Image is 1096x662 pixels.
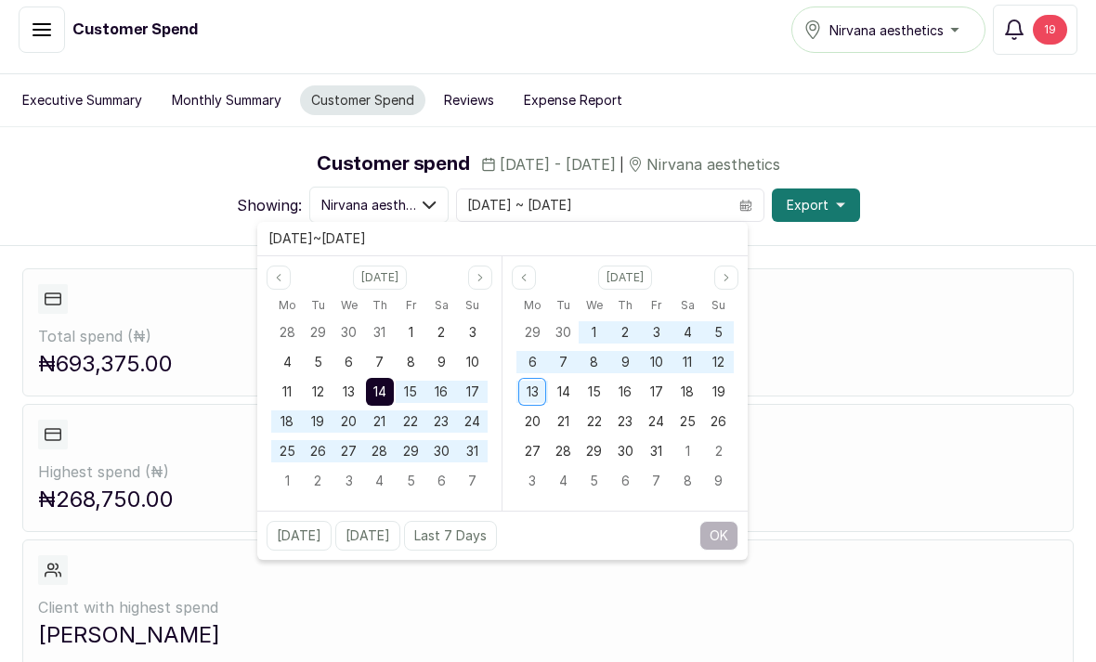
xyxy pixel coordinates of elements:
[409,324,413,340] span: 1
[426,377,457,407] div: 16 Aug 2025
[598,266,652,290] button: Select month
[685,443,690,459] span: 1
[714,473,723,488] span: 9
[548,377,579,407] div: 14 Oct 2025
[683,354,692,370] span: 11
[579,293,609,318] div: Wednesday
[457,347,488,377] div: 10 Aug 2025
[641,318,672,347] div: 03 Oct 2025
[648,413,664,429] span: 24
[516,318,547,347] div: 29 Sep 2025
[610,407,641,436] div: 23 Oct 2025
[641,407,672,436] div: 24 Oct 2025
[559,473,568,488] span: 4
[712,354,724,370] span: 12
[404,521,497,551] button: Last 7 Days
[267,521,332,551] button: [DATE]
[641,347,672,377] div: 10 Oct 2025
[333,347,364,377] div: 06 Aug 2025
[650,354,663,370] span: 10
[396,407,426,436] div: 22 Aug 2025
[333,377,364,407] div: 13 Aug 2025
[680,413,696,429] span: 25
[618,413,633,429] span: 23
[373,413,385,429] span: 21
[271,293,302,318] div: Monday
[313,230,321,246] span: ~
[548,436,579,466] div: 28 Oct 2025
[651,294,661,317] span: Fr
[703,466,734,496] div: 09 Nov 2025
[739,199,752,212] svg: calendar
[684,473,692,488] span: 8
[620,155,624,175] span: |
[527,383,539,399] span: 13
[714,324,723,340] span: 5
[525,324,541,340] span: 29
[333,407,364,436] div: 20 Aug 2025
[271,407,302,436] div: 18 Aug 2025
[285,473,290,488] span: 1
[579,436,609,466] div: 29 Oct 2025
[341,324,357,340] span: 30
[353,266,407,290] button: Select month
[457,293,488,318] div: Sunday
[653,324,660,340] span: 3
[579,347,609,377] div: 08 Oct 2025
[466,354,479,370] span: 10
[271,347,302,377] div: 04 Aug 2025
[513,85,633,115] button: Expense Report
[303,377,333,407] div: 12 Aug 2025
[271,466,302,496] div: 01 Sep 2025
[321,230,366,246] span: [DATE]
[465,294,479,317] span: Su
[641,466,672,496] div: 07 Nov 2025
[703,318,734,347] div: 05 Oct 2025
[512,266,536,290] button: Previous month
[579,377,609,407] div: 15 Oct 2025
[610,466,641,496] div: 06 Nov 2025
[516,293,547,318] div: Monday
[641,436,672,466] div: 31 Oct 2025
[38,483,1058,516] p: ₦268,750.00
[396,466,426,496] div: 05 Sep 2025
[652,473,660,488] span: 7
[271,436,302,466] div: 25 Aug 2025
[684,324,692,340] span: 4
[721,272,732,283] svg: page next
[303,318,333,347] div: 29 Jul 2025
[556,294,570,317] span: Tu
[621,354,630,370] span: 9
[161,85,293,115] button: Monthly Summary
[426,466,457,496] div: 06 Sep 2025
[516,466,547,496] div: 03 Nov 2025
[787,196,829,214] span: Export
[38,325,1058,347] p: Total spend ( ₦ )
[457,466,488,496] div: 07 Sep 2025
[279,294,296,317] span: Mo
[237,194,302,216] p: Showing:
[457,436,488,466] div: 31 Aug 2025
[271,293,488,496] div: Aug 2025
[475,272,486,283] svg: page next
[280,324,295,340] span: 28
[373,324,385,340] span: 31
[548,407,579,436] div: 21 Oct 2025
[434,413,449,429] span: 23
[1033,15,1067,45] div: 19
[303,407,333,436] div: 19 Aug 2025
[518,272,529,283] svg: page previous
[364,293,395,318] div: Thursday
[303,436,333,466] div: 26 Aug 2025
[715,443,723,459] span: 2
[681,383,694,399] span: 18
[333,466,364,496] div: 03 Sep 2025
[557,383,570,399] span: 14
[586,443,602,459] span: 29
[396,293,426,318] div: Friday
[310,324,326,340] span: 29
[404,383,417,399] span: 15
[435,294,449,317] span: Sa
[525,443,541,459] span: 27
[712,383,725,399] span: 19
